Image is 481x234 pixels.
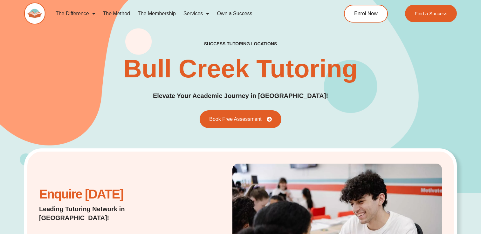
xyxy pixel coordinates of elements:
[415,11,448,16] span: Find a Success
[134,6,180,21] a: The Membership
[200,110,281,128] a: Book Free Assessment
[52,6,99,21] a: The Difference
[344,5,388,23] a: Enrol Now
[354,11,378,16] span: Enrol Now
[153,91,328,101] p: Elevate Your Academic Journey in [GEOGRAPHIC_DATA]!
[39,205,194,222] p: Leading Tutoring Network in [GEOGRAPHIC_DATA]!
[180,6,213,21] a: Services
[405,5,457,22] a: Find a Success
[213,6,256,21] a: Own a Success
[39,190,194,198] h2: Enquire [DATE]
[204,41,277,47] h2: success tutoring locations
[123,56,357,81] h1: Bull Creek Tutoring
[209,117,262,122] span: Book Free Assessment
[52,6,319,21] nav: Menu
[99,6,134,21] a: The Method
